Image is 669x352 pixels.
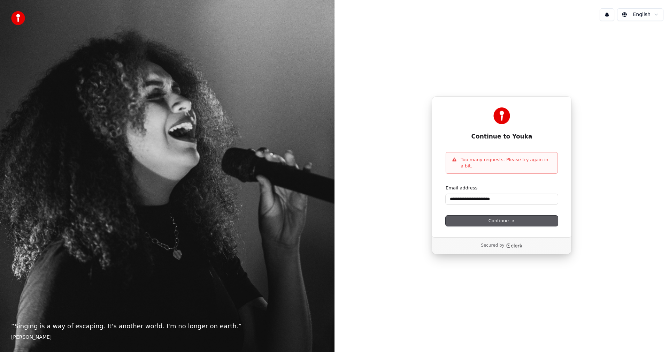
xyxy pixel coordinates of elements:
[446,216,558,226] button: Continue
[11,321,323,331] p: “ Singing is a way of escaping. It's another world. I'm no longer on earth. ”
[489,218,515,224] span: Continue
[446,133,558,141] h1: Continue to Youka
[506,243,523,248] a: Clerk logo
[481,243,504,248] p: Secured by
[461,157,552,169] p: Too many requests. Please try again in a bit.
[11,11,25,25] img: youka
[11,334,323,341] footer: [PERSON_NAME]
[446,185,477,191] label: Email address
[493,107,510,124] img: Youka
